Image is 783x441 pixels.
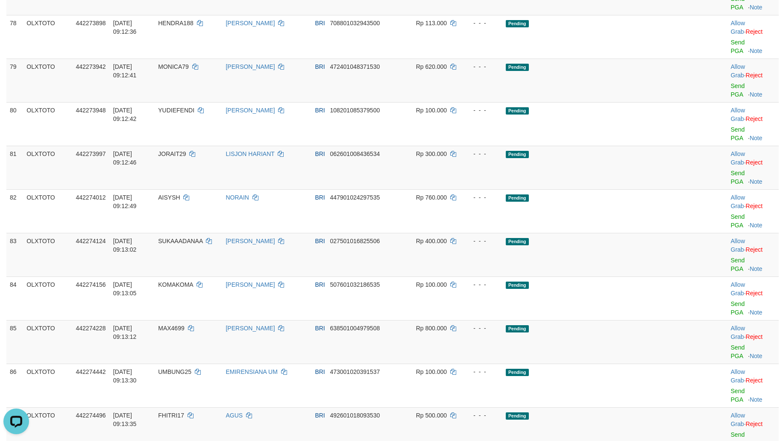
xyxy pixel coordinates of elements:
a: [PERSON_NAME] [226,325,275,332]
span: Copy 473001020391537 to clipboard [330,368,380,375]
span: Pending [506,151,529,158]
a: Reject [746,290,763,297]
span: Pending [506,369,529,376]
span: Rp 400.000 [416,238,447,244]
span: Pending [506,107,529,115]
td: OLXTOTO [23,364,72,407]
span: [DATE] 09:12:36 [113,20,137,35]
span: BRI [315,368,325,375]
span: Copy 708801032943500 to clipboard [330,20,380,26]
a: Send PGA [731,300,745,316]
span: · [731,368,746,384]
span: Pending [506,412,529,420]
div: - - - [466,324,499,332]
td: · [727,15,779,59]
a: Reject [746,72,763,79]
a: Reject [746,246,763,253]
a: [PERSON_NAME] [226,238,275,244]
td: · [727,233,779,276]
span: Rp 113.000 [416,20,447,26]
td: 82 [6,189,23,233]
span: Copy 062601008436534 to clipboard [330,150,380,157]
span: 442273898 [76,20,106,26]
span: BRI [315,325,325,332]
td: · [727,102,779,146]
span: 442274124 [76,238,106,244]
a: Note [750,353,762,359]
span: Rp 100.000 [416,107,447,114]
a: Note [750,178,762,185]
span: AISYSH [158,194,180,201]
span: 442273997 [76,150,106,157]
a: Reject [746,203,763,209]
td: 81 [6,146,23,189]
a: Note [750,396,762,403]
a: Note [750,4,762,11]
td: 84 [6,276,23,320]
td: 85 [6,320,23,364]
span: Rp 500.000 [416,412,447,419]
span: Pending [506,325,529,332]
span: · [731,150,746,166]
span: Copy 507601032186535 to clipboard [330,281,380,288]
span: [DATE] 09:13:30 [113,368,137,384]
a: Send PGA [731,126,745,141]
td: · [727,189,779,233]
div: - - - [466,62,499,71]
span: Pending [506,20,529,27]
td: OLXTOTO [23,320,72,364]
span: Copy 638501004979508 to clipboard [330,325,380,332]
td: 78 [6,15,23,59]
td: OLXTOTO [23,276,72,320]
a: Allow Grab [731,63,745,79]
span: · [731,238,746,253]
td: OLXTOTO [23,146,72,189]
span: [DATE] 09:12:46 [113,150,137,166]
a: LISJON HARIANT [226,150,274,157]
span: BRI [315,412,325,419]
div: - - - [466,411,499,420]
td: OLXTOTO [23,233,72,276]
a: Send PGA [731,39,745,54]
span: BRI [315,150,325,157]
a: Allow Grab [731,238,745,253]
span: KOMAKOMA [158,281,193,288]
a: Note [750,265,762,272]
a: [PERSON_NAME] [226,107,275,114]
td: 80 [6,102,23,146]
td: · [727,320,779,364]
td: OLXTOTO [23,102,72,146]
a: Allow Grab [731,107,745,122]
span: [DATE] 09:13:02 [113,238,137,253]
button: Open LiveChat chat widget [3,3,29,29]
td: · [727,364,779,407]
span: Copy 027501016825506 to clipboard [330,238,380,244]
span: Pending [506,64,529,71]
span: Copy 108201085379500 to clipboard [330,107,380,114]
span: Pending [506,194,529,202]
span: Copy 472401048371530 to clipboard [330,63,380,70]
a: Note [750,47,762,54]
span: BRI [315,281,325,288]
div: - - - [466,106,499,115]
span: [DATE] 09:13:35 [113,412,137,427]
span: · [731,325,746,340]
a: Reject [746,159,763,166]
span: · [731,194,746,209]
td: OLXTOTO [23,15,72,59]
span: YUDIEFENDI [158,107,194,114]
span: 442273948 [76,107,106,114]
div: - - - [466,280,499,289]
span: Pending [506,282,529,289]
span: BRI [315,194,325,201]
td: OLXTOTO [23,189,72,233]
a: Reject [746,115,763,122]
span: Rp 100.000 [416,368,447,375]
a: Allow Grab [731,325,745,340]
div: - - - [466,193,499,202]
td: 79 [6,59,23,102]
span: MONICA79 [158,63,189,70]
span: [DATE] 09:12:42 [113,107,137,122]
span: FHITRI17 [158,412,184,419]
span: UMBUNG25 [158,368,191,375]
